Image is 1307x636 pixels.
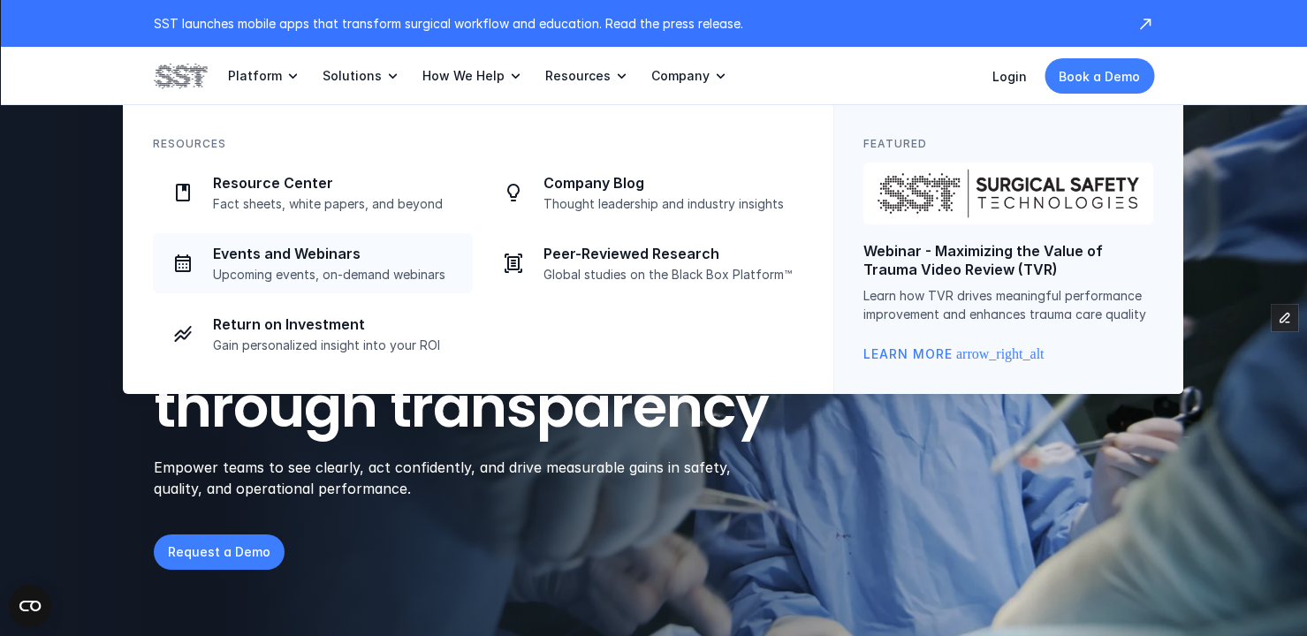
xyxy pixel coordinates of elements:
[168,542,270,561] p: Request a Demo
[1045,58,1154,94] a: Book a Demo
[213,315,462,334] p: Return on Investment
[543,267,793,283] p: Global studies on the Black Box Platform™
[213,267,462,283] p: Upcoming events, on-demand webinars
[154,190,854,439] h1: The black box technology to transform care through transparency
[503,253,524,274] img: Journal icon
[9,585,51,627] button: Open CMP widget
[545,68,611,84] p: Resources
[153,304,473,364] a: Investment iconReturn on InvestmentGain personalized insight into your ROI
[213,196,462,212] p: Fact sheets, white papers, and beyond
[956,347,970,361] span: arrow_right_alt
[154,457,754,499] p: Empower teams to see clearly, act confidently, and drive measurable gains in safety, quality, and...
[863,242,1153,279] p: Webinar - Maximizing the Value of Trauma Video Review (TVR)
[543,174,793,193] p: Company Blog
[153,163,473,223] a: Paper iconResource CenterFact sheets, white papers, and beyond
[863,286,1153,323] p: Learn how TVR drives meaningful performance improvement and enhances trauma care quality
[153,233,473,293] a: Calendar iconEvents and WebinarsUpcoming events, on-demand webinars
[153,135,226,152] p: Resources
[543,196,793,212] p: Thought leadership and industry insights
[863,163,1153,364] a: Surgical Safety Technologies logoWebinar - Maximizing the Value of Trauma Video Review (TVR)Learn...
[213,337,462,353] p: Gain personalized insight into your ROI
[863,135,927,152] p: Featured
[172,323,194,344] img: Investment icon
[422,68,505,84] p: How We Help
[1272,305,1298,331] button: Edit Framer Content
[154,534,285,570] a: Request a Demo
[323,68,382,84] p: Solutions
[172,253,194,274] img: Calendar icon
[154,61,207,91] img: SST logo
[483,163,803,223] a: Lightbulb iconCompany BlogThought leadership and industry insights
[213,245,462,263] p: Events and Webinars
[992,69,1027,84] a: Login
[863,344,953,364] p: Learn More
[213,174,462,193] p: Resource Center
[651,68,710,84] p: Company
[228,68,282,84] p: Platform
[863,163,1153,224] img: Surgical Safety Technologies logo
[543,245,793,263] p: Peer-Reviewed Research
[503,182,524,203] img: Lightbulb icon
[172,182,194,203] img: Paper icon
[483,233,803,293] a: Journal iconPeer-Reviewed ResearchGlobal studies on the Black Box Platform™
[1059,67,1140,86] p: Book a Demo
[228,47,301,105] a: Platform
[154,14,1119,33] p: SST launches mobile apps that transform surgical workflow and education. Read the press release.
